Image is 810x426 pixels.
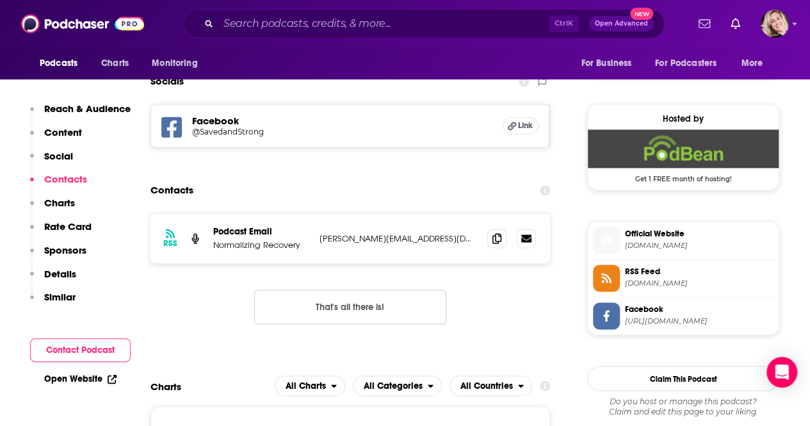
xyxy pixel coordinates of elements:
[364,381,423,390] span: All Categories
[518,120,533,131] span: Link
[150,69,184,94] h2: Socials
[595,20,648,27] span: Open Advanced
[733,51,779,76] button: open menu
[44,291,76,303] p: Similar
[192,127,492,136] a: @SavedandStrong
[30,197,75,220] button: Charts
[44,197,75,209] p: Charts
[30,102,131,126] button: Reach & Audience
[741,54,763,72] span: More
[353,375,442,396] h2: Categories
[286,381,326,390] span: All Charts
[192,115,492,127] h5: Facebook
[588,129,779,182] a: Podbean Deal: Get 1 FREE month of hosting!
[40,54,77,72] span: Podcasts
[587,396,779,416] div: Claim and edit this page to your liking.
[625,241,774,250] span: savedandstrongpodcast.podbean.com
[450,375,532,396] button: open menu
[503,117,539,134] a: Link
[630,8,653,20] span: New
[625,304,774,315] span: Facebook
[192,127,397,136] h5: @SavedandStrong
[588,168,779,183] span: Get 1 FREE month of hosting!
[150,380,181,392] h2: Charts
[593,265,774,291] a: RSS Feed[DOMAIN_NAME]
[320,233,477,244] p: [PERSON_NAME][EMAIL_ADDRESS][DOMAIN_NAME]
[30,244,86,268] button: Sponsors
[213,240,309,250] p: Normalizing Recovery
[163,238,177,249] h3: RSS
[218,13,549,34] input: Search podcasts, credits, & more...
[593,227,774,254] a: Official Website[DOMAIN_NAME]
[460,381,513,390] span: All Countries
[587,396,779,406] span: Do you host or manage this podcast?
[761,10,789,38] img: User Profile
[93,51,136,76] a: Charts
[30,150,73,174] button: Social
[183,9,665,38] div: Search podcasts, credits, & more...
[589,16,654,31] button: Open AdvancedNew
[143,51,214,76] button: open menu
[21,12,144,36] img: Podchaser - Follow, Share and Rate Podcasts
[587,366,779,391] button: Claim This Podcast
[275,375,345,396] button: open menu
[44,373,117,384] a: Open Website
[30,268,76,291] button: Details
[44,244,86,256] p: Sponsors
[588,129,779,168] img: Podbean Deal: Get 1 FREE month of hosting!
[647,51,735,76] button: open menu
[30,173,87,197] button: Contacts
[625,228,774,240] span: Official Website
[30,291,76,315] button: Similar
[30,220,92,244] button: Rate Card
[213,226,309,237] p: Podcast Email
[30,338,131,362] button: Contact Podcast
[44,268,76,280] p: Details
[44,220,92,233] p: Rate Card
[44,102,131,115] p: Reach & Audience
[353,375,442,396] button: open menu
[693,13,715,35] a: Show notifications dropdown
[625,279,774,288] span: feed.podbean.com
[588,113,779,124] div: Hosted by
[725,13,745,35] a: Show notifications dropdown
[625,316,774,326] span: https://www.facebook.com/SavedandStrong
[625,266,774,277] span: RSS Feed
[655,54,717,72] span: For Podcasters
[581,54,631,72] span: For Business
[44,150,73,162] p: Social
[450,375,532,396] h2: Countries
[31,51,94,76] button: open menu
[761,10,789,38] button: Show profile menu
[761,10,789,38] span: Logged in as kkclayton
[101,54,129,72] span: Charts
[593,302,774,329] a: Facebook[URL][DOMAIN_NAME]
[572,51,647,76] button: open menu
[549,15,579,32] span: Ctrl K
[44,126,82,138] p: Content
[254,290,446,324] button: Nothing here.
[44,173,87,185] p: Contacts
[766,357,797,388] div: Open Intercom Messenger
[30,126,82,150] button: Content
[152,54,197,72] span: Monitoring
[150,178,193,202] h2: Contacts
[275,375,345,396] h2: Platforms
